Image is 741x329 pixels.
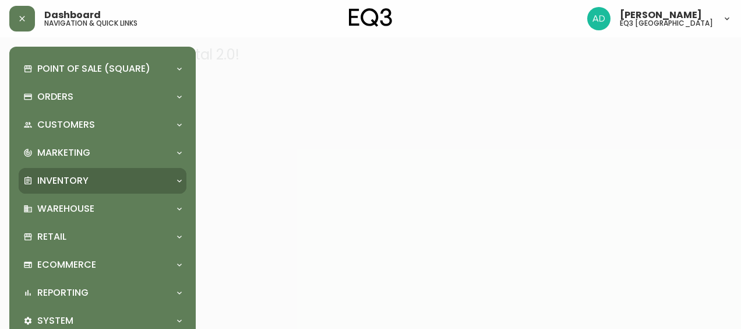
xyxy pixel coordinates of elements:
[44,20,137,27] h5: navigation & quick links
[19,224,186,250] div: Retail
[19,252,186,278] div: Ecommerce
[19,168,186,194] div: Inventory
[620,10,702,20] span: [PERSON_NAME]
[620,20,713,27] h5: eq3 [GEOGRAPHIC_DATA]
[44,10,101,20] span: Dashboard
[587,7,611,30] img: 308eed972967e97254d70fe596219f44
[37,286,89,299] p: Reporting
[37,202,94,215] p: Warehouse
[37,258,96,271] p: Ecommerce
[37,314,73,327] p: System
[19,56,186,82] div: Point of Sale (Square)
[19,196,186,222] div: Warehouse
[19,140,186,166] div: Marketing
[19,112,186,138] div: Customers
[37,118,95,131] p: Customers
[19,84,186,110] div: Orders
[37,174,89,187] p: Inventory
[19,280,186,306] div: Reporting
[349,8,392,27] img: logo
[37,146,90,159] p: Marketing
[37,90,73,103] p: Orders
[37,230,66,243] p: Retail
[37,62,150,75] p: Point of Sale (Square)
